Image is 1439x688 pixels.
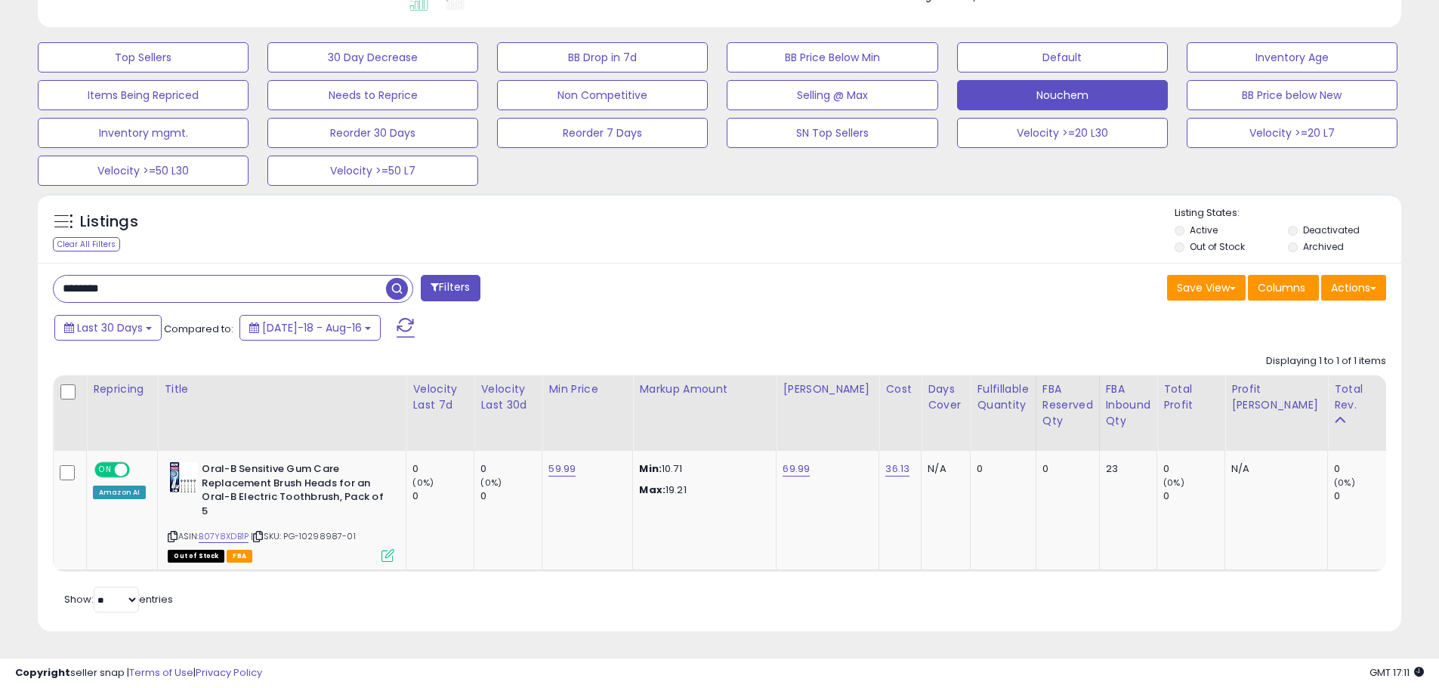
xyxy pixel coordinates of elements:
div: Velocity Last 30d [480,381,536,413]
div: Fulfillable Quantity [977,381,1029,413]
div: Markup Amount [639,381,770,397]
div: FBA Reserved Qty [1042,381,1093,429]
strong: Max: [639,483,665,497]
span: ON [96,464,115,477]
div: Repricing [93,381,151,397]
button: Default [957,42,1168,73]
small: (0%) [1334,477,1355,489]
div: [PERSON_NAME] [783,381,872,397]
span: | SKU: PG-10298987-01 [251,530,356,542]
span: 2025-09-16 17:11 GMT [1370,665,1424,680]
button: Filters [421,275,480,301]
div: 0 [1334,462,1395,476]
span: Columns [1258,280,1305,295]
span: All listings that are currently out of stock and unavailable for purchase on Amazon [168,550,224,563]
a: Privacy Policy [196,665,262,680]
button: Non Competitive [497,80,708,110]
h5: Listings [80,211,138,233]
button: Velocity >=20 L30 [957,118,1168,148]
button: Reorder 7 Days [497,118,708,148]
button: Save View [1167,275,1246,301]
label: Active [1190,224,1218,236]
button: Velocity >=20 L7 [1187,118,1397,148]
span: Last 30 Days [77,320,143,335]
div: 0 [1334,489,1395,503]
button: Reorder 30 Days [267,118,478,148]
div: N/A [928,462,959,476]
button: BB Price Below Min [727,42,937,73]
p: 19.21 [639,483,764,497]
div: N/A [1231,462,1316,476]
button: Velocity >=50 L7 [267,156,478,186]
small: (0%) [1163,477,1184,489]
label: Out of Stock [1190,240,1245,253]
button: Columns [1248,275,1319,301]
label: Deactivated [1303,224,1360,236]
label: Archived [1303,240,1344,253]
a: 59.99 [548,461,576,477]
strong: Copyright [15,665,70,680]
div: Amazon AI [93,486,146,499]
span: FBA [227,550,252,563]
span: Compared to: [164,322,233,336]
div: Total Rev. [1334,381,1389,413]
div: ASIN: [168,462,394,560]
div: Min Price [548,381,626,397]
div: seller snap | | [15,666,262,680]
div: Days Cover [928,381,964,413]
button: SN Top Sellers [727,118,937,148]
span: OFF [128,464,152,477]
a: 69.99 [783,461,810,477]
button: Selling @ Max [727,80,937,110]
button: Inventory Age [1187,42,1397,73]
div: 0 [1163,462,1224,476]
div: Displaying 1 to 1 of 1 items [1266,354,1386,369]
div: Velocity Last 7d [412,381,468,413]
div: 0 [412,489,474,503]
button: Needs to Reprice [267,80,478,110]
button: Actions [1321,275,1386,301]
span: Show: entries [64,592,173,606]
div: FBA inbound Qty [1106,381,1151,429]
div: 0 [412,462,474,476]
div: 0 [480,489,542,503]
b: Oral-B Sensitive Gum Care Replacement Brush Heads for an Oral-B Electric Toothbrush, Pack of 5 [202,462,385,522]
div: 0 [977,462,1024,476]
div: Title [164,381,400,397]
div: 0 [1163,489,1224,503]
button: Items Being Repriced [38,80,249,110]
span: [DATE]-18 - Aug-16 [262,320,362,335]
div: Total Profit [1163,381,1218,413]
strong: Min: [639,461,662,476]
button: Nouchem [957,80,1168,110]
button: Inventory mgmt. [38,118,249,148]
button: Last 30 Days [54,315,162,341]
div: Profit [PERSON_NAME] [1231,381,1321,413]
div: Clear All Filters [53,237,120,251]
small: (0%) [412,477,434,489]
button: BB Drop in 7d [497,42,708,73]
a: B07Y8XDB1P [199,530,249,543]
p: 10.71 [639,462,764,476]
div: 23 [1106,462,1146,476]
button: Top Sellers [38,42,249,73]
button: Velocity >=50 L30 [38,156,249,186]
div: 0 [1042,462,1088,476]
img: 51FSMiWNqML._SL40_.jpg [168,462,198,492]
button: [DATE]-18 - Aug-16 [239,315,381,341]
div: 0 [480,462,542,476]
button: 30 Day Decrease [267,42,478,73]
small: (0%) [480,477,502,489]
button: BB Price below New [1187,80,1397,110]
a: 36.13 [885,461,909,477]
a: Terms of Use [129,665,193,680]
p: Listing States: [1175,206,1401,221]
div: Cost [885,381,915,397]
